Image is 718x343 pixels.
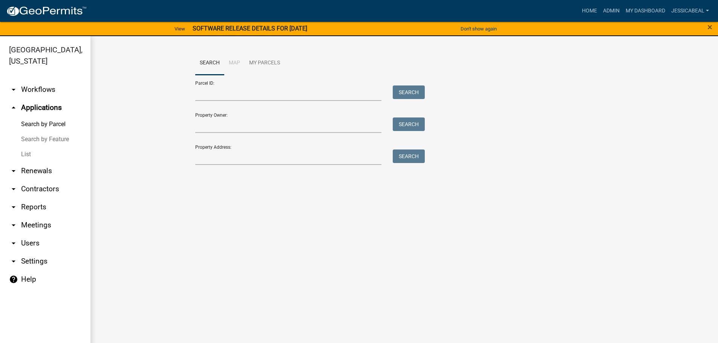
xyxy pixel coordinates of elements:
[458,23,500,35] button: Don't show again
[193,25,307,32] strong: SOFTWARE RELEASE DETAILS FOR [DATE]
[668,4,712,18] a: JessicaBeal
[393,149,425,163] button: Search
[707,22,712,32] span: ×
[195,51,224,75] a: Search
[9,184,18,194] i: arrow_drop_down
[9,221,18,230] i: arrow_drop_down
[245,51,285,75] a: My Parcels
[9,85,18,94] i: arrow_drop_down
[9,239,18,248] i: arrow_drop_down
[600,4,623,18] a: Admin
[171,23,188,35] a: View
[9,203,18,212] i: arrow_drop_down
[707,23,712,32] button: Close
[9,166,18,175] i: arrow_drop_down
[393,117,425,131] button: Search
[9,275,18,284] i: help
[9,257,18,266] i: arrow_drop_down
[579,4,600,18] a: Home
[9,103,18,112] i: arrow_drop_up
[623,4,668,18] a: My Dashboard
[393,85,425,99] button: Search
